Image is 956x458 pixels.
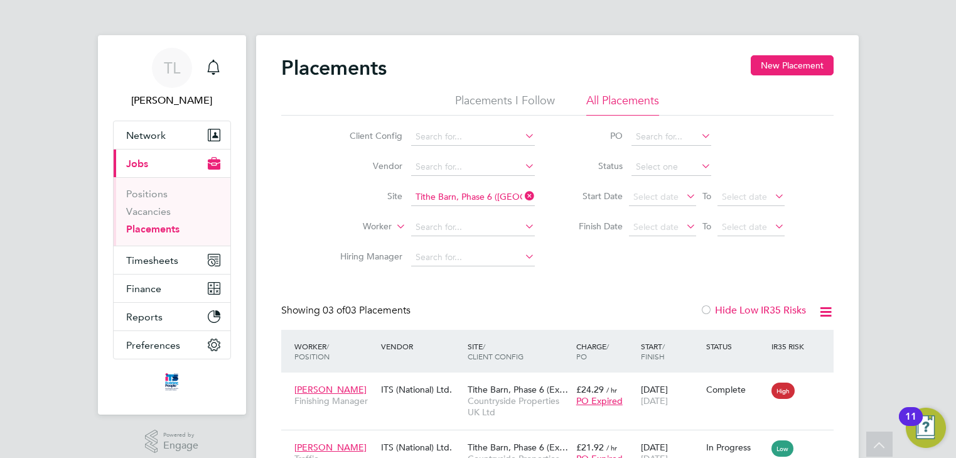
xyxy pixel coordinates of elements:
[411,249,535,266] input: Search for...
[722,221,767,232] span: Select date
[468,442,568,453] span: Tithe Barn, Phase 6 (Ex…
[771,440,793,457] span: Low
[468,384,568,395] span: Tithe Barn, Phase 6 (Ex…
[330,251,402,262] label: Hiring Manager
[606,385,617,395] span: / hr
[163,372,180,392] img: itsconstruction-logo-retina.png
[126,311,163,323] span: Reports
[706,442,765,453] div: In Progress
[281,304,413,317] div: Showing
[294,442,367,453] span: [PERSON_NAME]
[699,218,715,234] span: To
[114,331,230,359] button: Preferences
[126,188,168,200] a: Positions
[566,160,623,172] label: Status
[330,130,402,141] label: Client Config
[126,205,171,217] a: Vacancies
[330,160,402,172] label: Vendor
[638,378,703,413] div: [DATE]
[631,158,711,176] input: Select one
[468,395,570,418] span: Countryside Properties UK Ltd
[114,121,230,149] button: Network
[114,275,230,302] button: Finance
[573,335,638,368] div: Charge
[576,341,609,361] span: / PO
[291,435,834,445] a: [PERSON_NAME]Traffic [PERSON_NAME] (CPCS) (Zone 4)ITS (National) Ltd.Tithe Barn, Phase 6 (Ex…Coun...
[323,304,411,317] span: 03 Placements
[751,55,834,75] button: New Placement
[576,395,623,406] span: PO Expired
[126,158,148,170] span: Jobs
[586,93,659,116] li: All Placements
[126,129,166,141] span: Network
[113,372,231,392] a: Go to home page
[706,384,765,395] div: Complete
[631,128,711,146] input: Search for...
[411,128,535,146] input: Search for...
[330,190,402,202] label: Site
[468,341,524,361] span: / Client Config
[411,219,535,236] input: Search for...
[638,335,703,368] div: Start
[126,283,161,295] span: Finance
[113,48,231,108] a: TL[PERSON_NAME]
[633,221,679,232] span: Select date
[114,246,230,274] button: Timesheets
[126,223,180,235] a: Placements
[905,417,916,433] div: 11
[455,93,555,116] li: Placements I Follow
[378,335,465,357] div: Vendor
[703,335,768,357] div: Status
[294,384,367,395] span: [PERSON_NAME]
[114,150,230,177] button: Jobs
[576,384,604,395] span: £24.29
[294,395,375,406] span: Finishing Manager
[126,254,178,266] span: Timesheets
[566,221,623,232] label: Finish Date
[576,442,604,453] span: £21.92
[606,443,617,452] span: / hr
[700,304,806,317] label: Hide Low IR35 Risks
[291,335,378,368] div: Worker
[98,35,246,415] nav: Main navigation
[411,188,535,206] input: Search for...
[566,190,623,202] label: Start Date
[163,430,198,440] span: Powered by
[164,60,180,76] span: TL
[114,177,230,246] div: Jobs
[699,188,715,204] span: To
[465,335,573,368] div: Site
[378,378,465,401] div: ITS (National) Ltd.
[633,191,679,202] span: Select date
[641,395,668,406] span: [DATE]
[294,341,330,361] span: / Position
[768,335,812,357] div: IR35 Risk
[281,55,387,80] h2: Placements
[145,430,198,454] a: Powered byEngage
[411,158,535,176] input: Search for...
[291,377,834,388] a: [PERSON_NAME]Finishing ManagerITS (National) Ltd.Tithe Barn, Phase 6 (Ex…Countryside Properties U...
[323,304,345,317] span: 03 of
[906,408,946,448] button: Open Resource Center, 11 new notifications
[113,93,231,108] span: Tim Lerwill
[126,339,180,351] span: Preferences
[722,191,767,202] span: Select date
[566,130,623,141] label: PO
[320,221,392,233] label: Worker
[114,303,230,330] button: Reports
[641,341,665,361] span: / Finish
[771,383,795,399] span: High
[163,440,198,451] span: Engage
